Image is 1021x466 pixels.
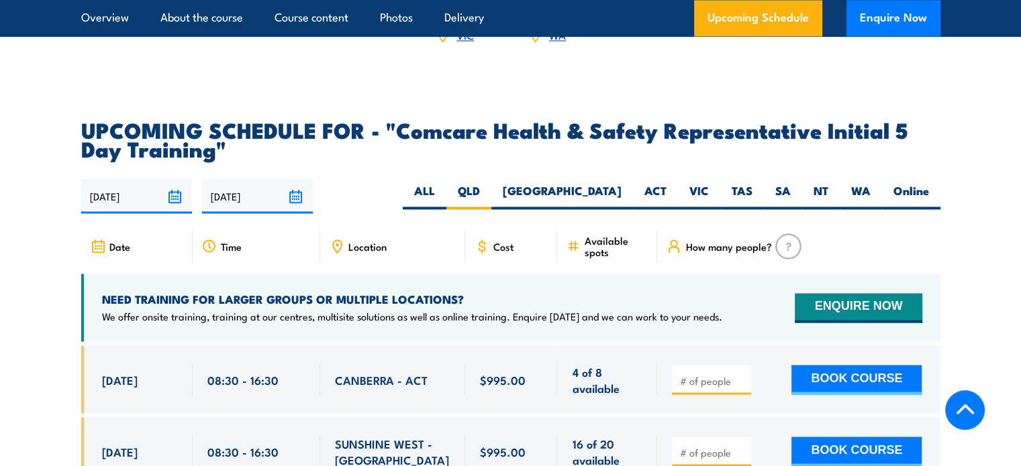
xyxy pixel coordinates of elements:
label: WA [840,183,882,209]
span: 08:30 - 16:30 [207,443,279,459]
span: Available spots [584,235,648,257]
span: How many people? [685,241,771,252]
button: ENQUIRE NOW [795,293,922,323]
span: [DATE] [102,443,138,459]
input: # of people [679,373,746,387]
span: $995.00 [480,443,526,459]
h4: NEED TRAINING FOR LARGER GROUPS OR MULTIPLE LOCATIONS? [102,292,722,306]
span: Date [109,241,130,252]
input: To date [202,179,313,213]
span: [DATE] [102,371,138,387]
label: SA [764,183,802,209]
span: Location [348,241,387,252]
input: From date [81,179,192,213]
label: VIC [678,183,720,209]
label: TAS [720,183,764,209]
span: Cost [493,241,514,252]
label: QLD [446,183,491,209]
label: ALL [403,183,446,209]
label: Online [882,183,940,209]
h2: UPCOMING SCHEDULE FOR - "Comcare Health & Safety Representative Initial 5 Day Training" [81,120,940,158]
label: [GEOGRAPHIC_DATA] [491,183,633,209]
input: # of people [679,445,746,459]
label: NT [802,183,840,209]
span: 4 of 8 available [572,363,642,395]
span: Time [221,241,242,252]
button: BOOK COURSE [791,365,922,394]
button: BOOK COURSE [791,436,922,466]
label: ACT [633,183,678,209]
span: $995.00 [480,371,526,387]
span: 08:30 - 16:30 [207,371,279,387]
p: We offer onsite training, training at our centres, multisite solutions as well as online training... [102,310,722,323]
span: CANBERRA - ACT [335,371,428,387]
